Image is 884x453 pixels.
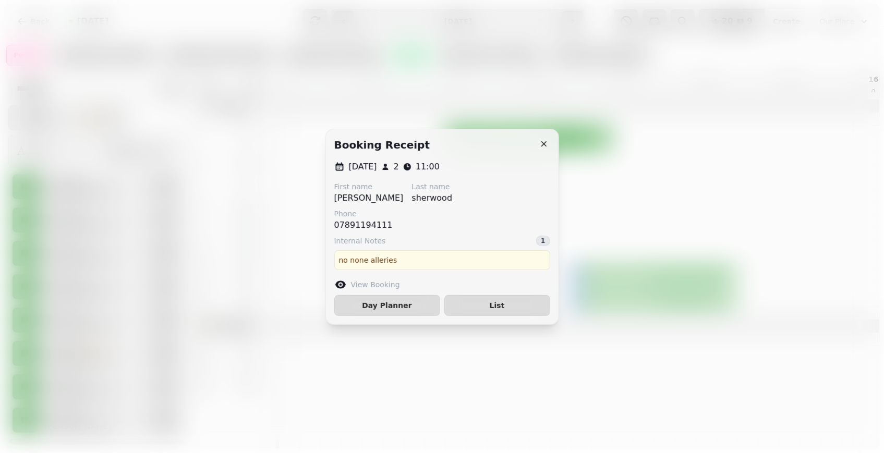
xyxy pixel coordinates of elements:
[334,219,393,231] p: 07891194111
[394,161,399,173] p: 2
[444,295,550,316] button: List
[453,302,541,309] span: List
[334,181,404,192] label: First name
[334,209,393,219] label: Phone
[416,161,440,173] p: 11:00
[334,138,430,152] h2: Booking receipt
[351,279,400,290] label: View Booking
[536,236,550,246] div: 1
[411,181,452,192] label: Last name
[411,192,452,204] p: sherwood
[334,295,440,316] button: Day Planner
[334,236,386,246] span: Internal Notes
[343,302,431,309] span: Day Planner
[349,161,377,173] p: [DATE]
[334,250,550,270] div: no none alleries
[334,192,404,204] p: [PERSON_NAME]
